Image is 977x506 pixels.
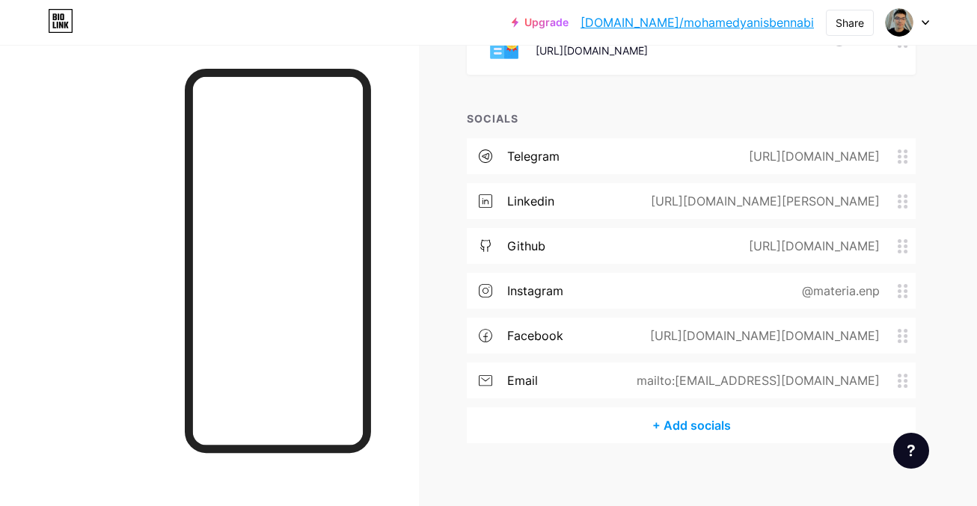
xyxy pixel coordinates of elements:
div: + Add socials [467,407,916,443]
div: [URL][DOMAIN_NAME] [536,43,653,58]
div: [URL][DOMAIN_NAME] [725,147,898,165]
div: instagram [507,282,563,300]
a: [DOMAIN_NAME]/mohamedyanisbennabi [581,13,814,31]
img: mohamedyanisbennabi [885,8,913,37]
div: mailto:[EMAIL_ADDRESS][DOMAIN_NAME] [613,371,898,389]
div: Share [836,15,864,31]
div: SOCIALS [467,111,916,126]
div: @materia.enp [778,282,898,300]
div: linkedin [507,192,554,210]
div: github [507,237,545,255]
div: [URL][DOMAIN_NAME][PERSON_NAME] [627,192,898,210]
div: facebook [507,327,563,345]
a: Upgrade [512,16,569,28]
div: telegram [507,147,560,165]
div: email [507,371,538,389]
div: [URL][DOMAIN_NAME] [725,237,898,255]
div: [URL][DOMAIN_NAME][DOMAIN_NAME] [626,327,898,345]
